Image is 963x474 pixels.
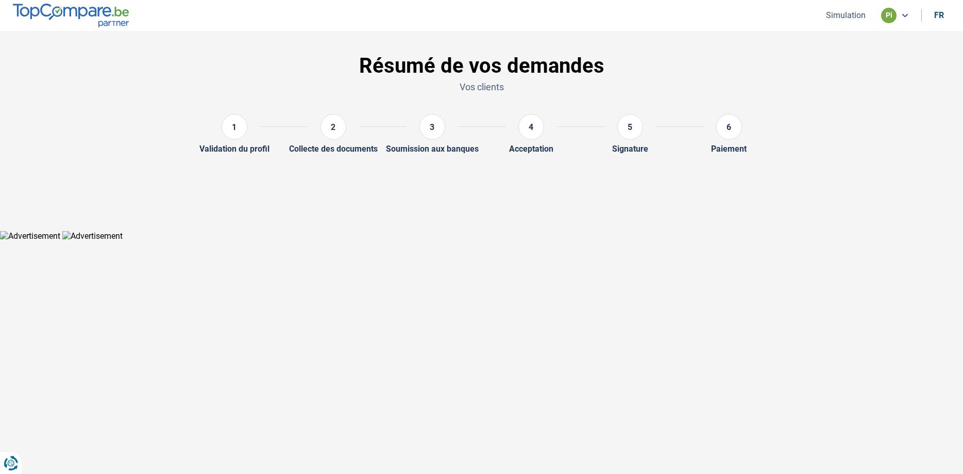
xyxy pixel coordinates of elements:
div: 3 [419,114,445,140]
div: 5 [617,114,643,140]
div: Soumission aux banques [386,144,479,154]
div: 1 [222,114,247,140]
div: 2 [320,114,346,140]
div: Signature [612,144,648,154]
h1: Résumé de vos demandes [148,54,816,78]
img: Advertisement [62,231,123,241]
div: Collecte des documents [289,144,378,154]
div: 6 [716,114,742,140]
img: TopCompare.be [13,4,129,27]
div: Validation du profil [199,144,269,154]
div: Acceptation [509,144,553,154]
div: Paiement [711,144,747,154]
div: 4 [518,114,544,140]
button: Simulation [823,10,869,21]
p: Vos clients [148,80,816,93]
div: pi [881,8,897,23]
div: fr [934,10,944,20]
